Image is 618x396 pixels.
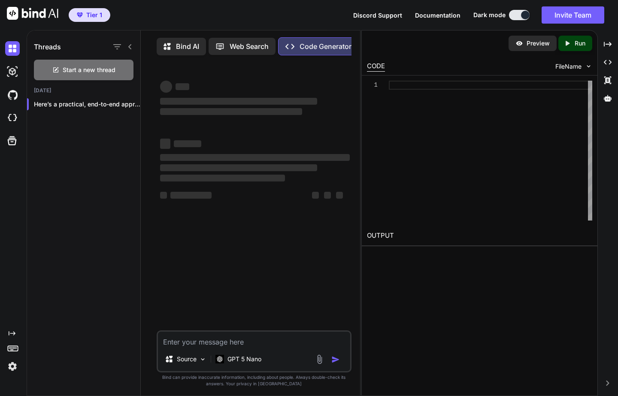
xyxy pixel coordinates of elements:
[353,12,402,19] span: Discord Support
[86,11,102,19] span: Tier 1
[215,355,224,363] img: GPT 5 Nano
[353,11,402,20] button: Discord Support
[5,88,20,102] img: githubDark
[69,8,110,22] button: premiumTier 1
[5,359,20,374] img: settings
[5,41,20,56] img: darkChat
[336,192,343,199] span: ‌
[415,12,460,19] span: Documentation
[362,226,597,246] h2: OUTPUT
[5,64,20,79] img: darkAi-studio
[555,62,582,71] span: FileName
[199,356,206,363] img: Pick Models
[34,100,140,109] p: Here’s a practical, end-to-end approach to implement...
[230,41,269,51] p: Web Search
[160,164,318,171] span: ‌
[160,81,172,93] span: ‌
[160,139,170,149] span: ‌
[176,83,189,90] span: ‌
[315,354,324,364] img: attachment
[160,154,350,161] span: ‌
[542,6,604,24] button: Invite Team
[300,41,351,51] p: Code Generator
[331,355,340,364] img: icon
[177,355,197,363] p: Source
[157,374,351,387] p: Bind can provide inaccurate information, including about people. Always double-check its answers....
[7,7,58,20] img: Bind AI
[312,192,319,199] span: ‌
[27,87,140,94] h2: [DATE]
[473,11,506,19] span: Dark mode
[585,63,592,70] img: chevron down
[515,39,523,47] img: preview
[227,355,261,363] p: GPT 5 Nano
[34,42,61,52] h1: Threads
[160,175,285,181] span: ‌
[324,192,331,199] span: ‌
[160,108,302,115] span: ‌
[160,98,318,105] span: ‌
[160,192,167,199] span: ‌
[77,12,83,18] img: premium
[63,66,115,74] span: Start a new thread
[575,39,585,48] p: Run
[367,61,385,72] div: CODE
[170,192,212,199] span: ‌
[527,39,550,48] p: Preview
[176,41,199,51] p: Bind AI
[174,140,201,147] span: ‌
[5,111,20,125] img: cloudideIcon
[415,11,460,20] button: Documentation
[367,81,378,90] div: 1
